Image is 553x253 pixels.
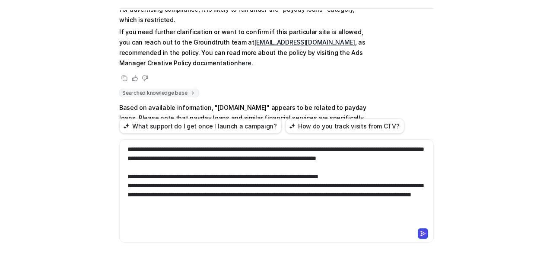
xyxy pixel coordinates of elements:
span: Searched knowledge base [119,89,199,97]
p: Based on available information, "[DOMAIN_NAME]" appears to be related to payday loans. Please not... [119,102,372,144]
button: What support do I get once I launch a campaign? [119,118,282,134]
button: How do you track visits from CTV? [285,118,404,134]
a: [EMAIL_ADDRESS][DOMAIN_NAME] [254,38,355,46]
a: here [238,59,251,67]
p: If you need further clarification or want to confirm if this particular site is allowed, you can ... [119,27,372,68]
